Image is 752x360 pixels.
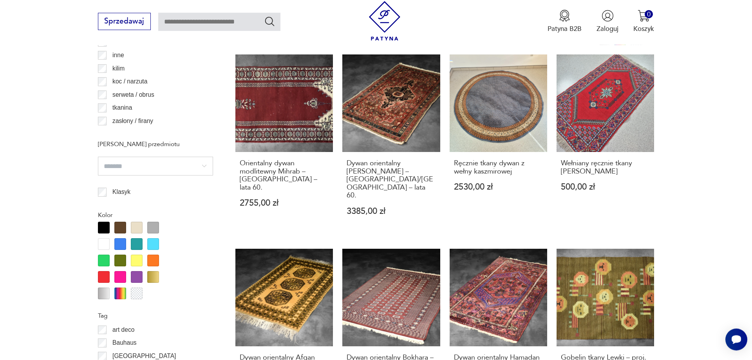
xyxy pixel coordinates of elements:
[342,54,440,234] a: Dywan orientalny Zanjan Hamadan – Persja/Iran – lata 60.Dywan orientalny [PERSON_NAME] – [GEOGRAP...
[633,24,654,33] p: Koszyk
[633,10,654,33] button: 0Koszyk
[365,1,405,41] img: Patyna - sklep z meblami i dekoracjami vintage
[98,210,213,220] p: Kolor
[112,50,124,60] p: inne
[450,54,547,234] a: Ręcznie tkany dywan z wełny kaszmirowejRęcznie tkany dywan z wełny kaszmirowej2530,00 zł
[597,24,618,33] p: Zaloguj
[112,338,137,348] p: Bauhaus
[98,13,151,30] button: Sprzedawaj
[240,199,329,207] p: 2755,00 zł
[454,183,543,191] p: 2530,00 zł
[112,116,153,126] p: zasłony / firany
[597,10,618,33] button: Zaloguj
[347,207,436,215] p: 3385,00 zł
[561,159,650,175] h3: Wełniany ręcznie tkany [PERSON_NAME]
[645,10,653,18] div: 0
[454,159,543,175] h3: Ręcznie tkany dywan z wełny kaszmirowej
[98,19,151,25] a: Sprzedawaj
[112,76,147,87] p: koc / narzuta
[112,103,132,113] p: tkanina
[638,10,650,22] img: Ikona koszyka
[347,159,436,199] h3: Dywan orientalny [PERSON_NAME] – [GEOGRAPHIC_DATA]/[GEOGRAPHIC_DATA] – lata 60.
[561,183,650,191] p: 500,00 zł
[98,139,213,149] p: [PERSON_NAME] przedmiotu
[264,16,275,27] button: Szukaj
[240,159,329,192] h3: Orientalny dywan modlitewny Mihrab – [GEOGRAPHIC_DATA] – lata 60.
[112,187,130,197] p: Klasyk
[548,10,582,33] a: Ikona medaluPatyna B2B
[112,90,154,100] p: serweta / obrus
[548,10,582,33] button: Patyna B2B
[112,325,134,335] p: art deco
[725,329,747,351] iframe: Smartsupp widget button
[557,54,654,234] a: Wełniany ręcznie tkany dywan marokańskiWełniany ręcznie tkany [PERSON_NAME]500,00 zł
[559,10,571,22] img: Ikona medalu
[112,63,125,74] p: kilim
[602,10,614,22] img: Ikonka użytkownika
[548,24,582,33] p: Patyna B2B
[98,311,213,321] p: Tag
[235,54,333,234] a: Orientalny dywan modlitewny Mihrab – Pakistan – lata 60.Orientalny dywan modlitewny Mihrab – [GEO...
